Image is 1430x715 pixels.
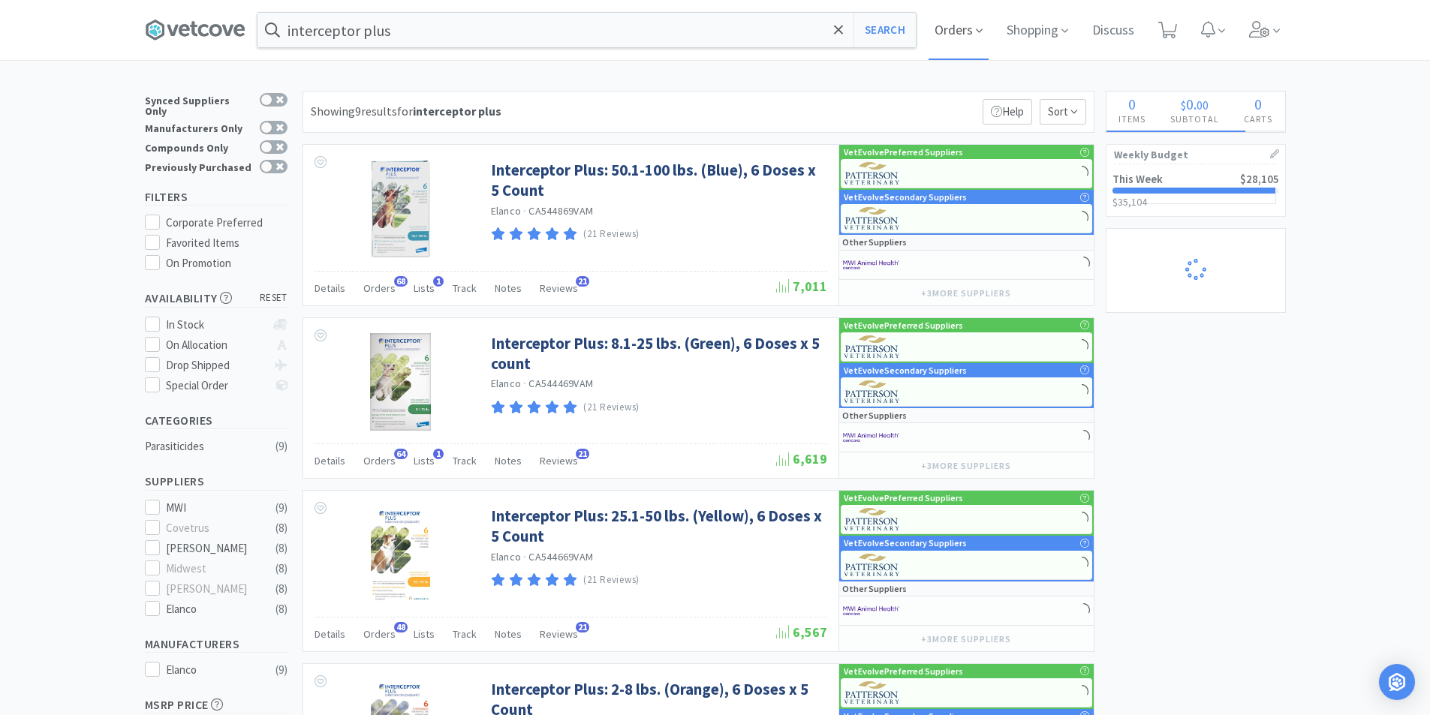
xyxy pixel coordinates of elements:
div: ( 8 ) [275,580,288,598]
span: 0 [1128,95,1136,113]
div: . [1158,97,1232,112]
span: Track [453,454,477,467]
span: Track [453,627,477,641]
span: Lists [414,281,435,295]
a: Discuss [1086,24,1140,38]
div: Synced Suppliers Only [145,93,252,116]
p: Other Suppliers [842,235,907,249]
a: Elanco [491,550,522,563]
a: Interceptor Plus: 25.1-50 lbs. (Yellow), 6 Doses x 5 Count [491,506,823,547]
span: · [523,377,526,390]
h5: MSRP Price [145,696,288,713]
button: +3more suppliers [914,629,1018,650]
div: Parasiticides [145,437,266,455]
h5: Suppliers [145,473,288,490]
p: VetEvolve Preferred Suppliers [844,145,963,159]
span: Notes [495,627,522,641]
img: f5e969b455434c6296c6d81ef179fa71_3.png [844,207,901,230]
img: c328b43ecd4d49549ad805f44acd6d73_243947.jpeg [371,160,431,257]
div: Special Order [166,377,266,395]
div: Drop Shipped [166,356,266,374]
span: 21 [576,276,589,287]
span: CA544869VAM [528,204,593,218]
p: Other Suppliers [842,408,907,422]
span: Orders [363,627,396,641]
p: Other Suppliers [842,581,907,596]
img: 89bb8275b5c84e9980aee8087bcadc1b_503039.jpeg [370,333,431,431]
p: Help [983,99,1032,125]
img: f6b2451649754179b5b4e0c70c3f7cb0_2.png [843,254,899,276]
span: CA544669VAM [528,550,593,563]
span: 21 [576,622,589,632]
span: Reviews [540,281,578,295]
a: This Week$28,105$35,104 [1106,164,1285,216]
p: VetEvolve Preferred Suppliers [844,491,963,505]
div: ( 9 ) [275,437,288,455]
span: 48 [394,622,408,632]
img: f5e969b455434c6296c6d81ef179fa71_3.png [844,554,901,576]
span: · [523,204,526,218]
img: 677aa923853b48f2beec980cfffa6626_145486.jpeg [371,506,429,603]
p: VetEvolve Secondary Suppliers [844,363,967,377]
span: Notes [495,454,522,467]
span: Lists [414,454,435,467]
span: Details [315,281,345,295]
div: [PERSON_NAME] [166,580,259,598]
div: Open Intercom Messenger [1379,664,1415,700]
span: Sort [1040,99,1086,125]
h1: Weekly Budget [1114,145,1278,164]
input: Search by item, sku, manufacturer, ingredient, size... [257,13,916,47]
div: On Promotion [166,254,288,272]
h2: This Week [1112,173,1163,185]
p: (21 Reviews) [583,227,640,242]
div: ( 8 ) [275,560,288,578]
span: 1 [433,276,444,287]
div: Elanco [166,661,259,679]
div: Elanco [166,600,259,618]
span: 64 [394,449,408,459]
span: $ [1181,98,1186,113]
span: 1 [433,449,444,459]
div: Showing 9 results [311,102,501,122]
h4: Carts [1232,112,1285,126]
div: ( 9 ) [275,499,288,517]
h5: Filters [145,188,288,206]
h5: Manufacturers [145,635,288,653]
a: Elanco [491,377,522,390]
span: · [523,550,526,563]
div: Compounds Only [145,140,252,153]
p: VetEvolve Preferred Suppliers [844,318,963,332]
img: f6b2451649754179b5b4e0c70c3f7cb0_2.png [843,599,899,622]
div: Previously Purchased [145,160,252,173]
img: f5e969b455434c6296c6d81ef179fa71_3.png [844,508,901,530]
button: +3more suppliers [914,455,1018,476]
span: $35,104 [1112,195,1147,209]
span: 00 [1197,98,1209,113]
div: Corporate Preferred [166,214,288,232]
a: Interceptor Plus: 8.1-25 lbs. (Green), 6 Doses x 5 count [491,333,823,374]
h5: Availability [145,290,288,307]
span: Orders [363,454,396,467]
div: ( 8 ) [275,519,288,537]
span: 7,011 [776,278,827,295]
div: On Allocation [166,336,266,354]
div: In Stock [166,316,266,334]
span: CA544469VAM [528,377,593,390]
span: $28,105 [1240,172,1279,186]
span: for [397,104,501,119]
span: Details [315,454,345,467]
div: Covetrus [166,519,259,537]
button: Search [853,13,916,47]
span: 68 [394,276,408,287]
h4: Items [1106,112,1158,126]
img: f5e969b455434c6296c6d81ef179fa71_3.png [844,162,901,185]
p: VetEvolve Secondary Suppliers [844,536,967,550]
p: VetEvolve Secondary Suppliers [844,190,967,204]
div: Favorited Items [166,234,288,252]
a: Interceptor Plus: 50.1-100 lbs. (Blue), 6 Doses x 5 Count [491,160,823,201]
span: reset [260,290,288,306]
div: ( 8 ) [275,600,288,618]
img: f5e969b455434c6296c6d81ef179fa71_3.png [844,681,901,704]
div: ( 8 ) [275,539,288,557]
strong: interceptor plus [413,104,501,119]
